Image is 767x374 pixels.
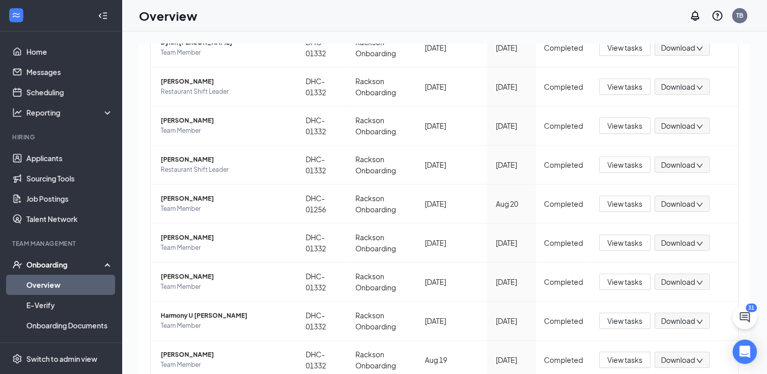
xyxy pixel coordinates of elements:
[26,354,97,364] div: Switch to admin view
[607,198,642,209] span: View tasks
[425,354,479,365] div: Aug 19
[661,238,695,248] span: Download
[26,259,104,270] div: Onboarding
[544,42,583,53] div: Completed
[599,196,650,212] button: View tasks
[12,354,22,364] svg: Settings
[607,159,642,170] span: View tasks
[298,145,347,184] td: DHC-01332
[347,67,417,106] td: Rackson Onboarding
[12,259,22,270] svg: UserCheck
[298,302,347,341] td: DHC-01332
[607,42,642,53] span: View tasks
[544,237,583,248] div: Completed
[347,223,417,263] td: Rackson Onboarding
[298,263,347,302] td: DHC-01332
[599,352,650,368] button: View tasks
[599,118,650,134] button: View tasks
[696,123,703,130] span: down
[495,198,528,209] div: Aug 20
[161,77,289,87] span: [PERSON_NAME]
[12,133,111,141] div: Hiring
[26,335,113,356] a: Activity log
[739,311,751,323] svg: ChatActive
[696,279,703,286] span: down
[599,157,650,173] button: View tasks
[607,315,642,326] span: View tasks
[711,10,723,22] svg: QuestionInfo
[696,162,703,169] span: down
[661,316,695,326] span: Download
[298,184,347,223] td: DHC-01256
[607,276,642,287] span: View tasks
[161,194,289,204] span: [PERSON_NAME]
[139,7,197,24] h1: Overview
[298,223,347,263] td: DHC-01332
[544,315,583,326] div: Completed
[544,354,583,365] div: Completed
[599,79,650,95] button: View tasks
[161,165,289,175] span: Restaurant Shift Leader
[26,42,113,62] a: Home
[607,354,642,365] span: View tasks
[661,121,695,131] span: Download
[661,199,695,209] span: Download
[544,120,583,131] div: Completed
[599,313,650,329] button: View tasks
[544,81,583,92] div: Completed
[607,81,642,92] span: View tasks
[347,106,417,145] td: Rackson Onboarding
[26,275,113,295] a: Overview
[161,282,289,292] span: Team Member
[733,305,757,329] button: ChatActive
[298,106,347,145] td: DHC-01332
[347,145,417,184] td: Rackson Onboarding
[661,43,695,53] span: Download
[26,82,113,102] a: Scheduling
[495,315,528,326] div: [DATE]
[661,355,695,365] span: Download
[425,81,479,92] div: [DATE]
[544,276,583,287] div: Completed
[26,148,113,168] a: Applicants
[696,45,703,52] span: down
[425,198,479,209] div: [DATE]
[298,67,347,106] td: DHC-01332
[11,10,21,20] svg: WorkstreamLogo
[661,82,695,92] span: Download
[733,340,757,364] div: Open Intercom Messenger
[599,235,650,251] button: View tasks
[298,28,347,67] td: DHC-01332
[736,11,743,20] div: TB
[161,116,289,126] span: [PERSON_NAME]
[425,315,479,326] div: [DATE]
[696,240,703,247] span: down
[161,233,289,243] span: [PERSON_NAME]
[425,120,479,131] div: [DATE]
[161,272,289,282] span: [PERSON_NAME]
[696,84,703,91] span: down
[607,120,642,131] span: View tasks
[161,243,289,253] span: Team Member
[661,277,695,287] span: Download
[161,350,289,360] span: [PERSON_NAME]
[599,40,650,56] button: View tasks
[544,198,583,209] div: Completed
[495,276,528,287] div: [DATE]
[161,155,289,165] span: [PERSON_NAME]
[347,263,417,302] td: Rackson Onboarding
[347,302,417,341] td: Rackson Onboarding
[696,357,703,364] span: down
[425,159,479,170] div: [DATE]
[495,81,528,92] div: [DATE]
[347,184,417,223] td: Rackson Onboarding
[26,209,113,229] a: Talent Network
[26,295,113,315] a: E-Verify
[98,11,108,21] svg: Collapse
[746,304,757,312] div: 31
[425,42,479,53] div: [DATE]
[26,189,113,209] a: Job Postings
[26,62,113,82] a: Messages
[661,160,695,170] span: Download
[12,107,22,118] svg: Analysis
